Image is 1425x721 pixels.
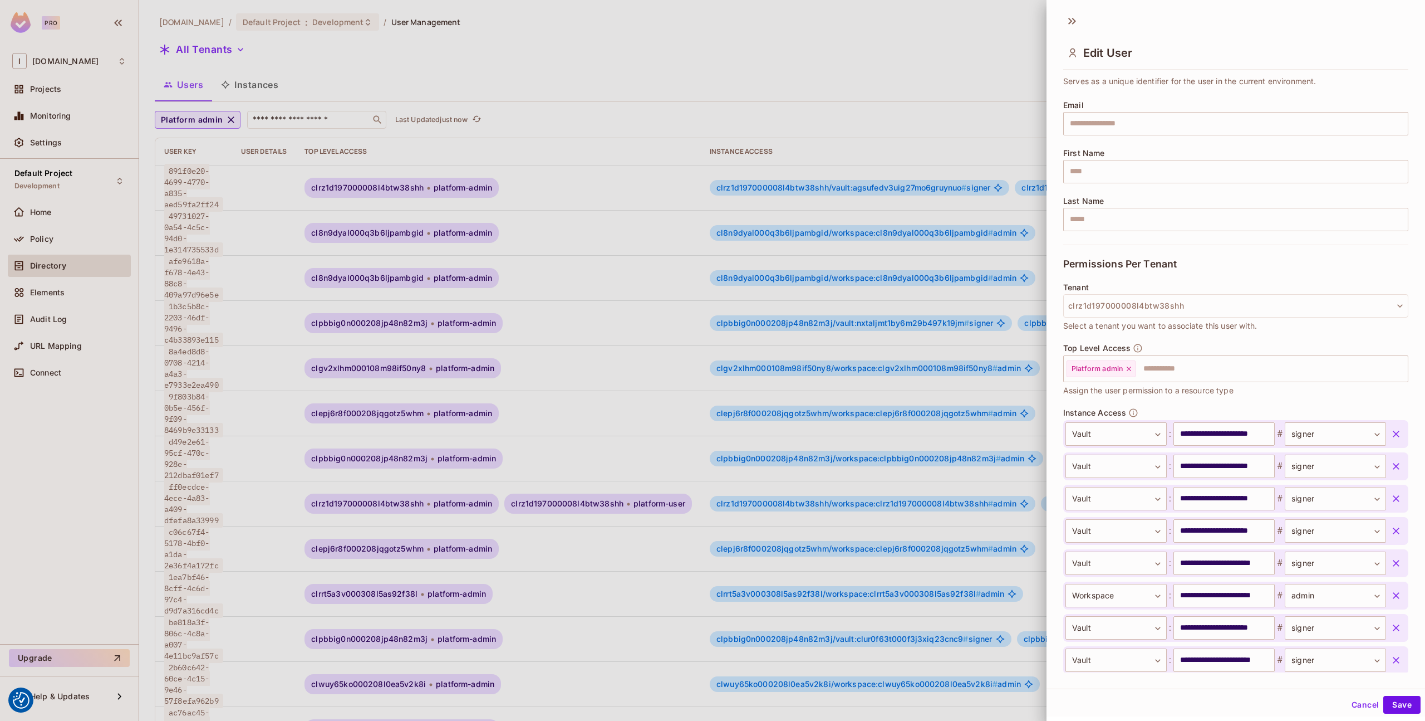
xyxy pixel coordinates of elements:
button: clrz1d197000008l4btw38shh [1063,294,1408,318]
span: Edit User [1083,46,1132,60]
div: Workspace [1065,584,1167,607]
span: Last Name [1063,197,1104,206]
div: Vault [1065,519,1167,543]
div: signer [1285,552,1386,575]
button: Open [1402,367,1404,369]
span: Tenant [1063,283,1089,292]
button: Save [1383,696,1421,714]
span: : [1167,589,1173,602]
div: signer [1285,649,1386,672]
span: : [1167,557,1173,570]
span: : [1167,492,1173,505]
span: # [1275,654,1285,667]
div: Vault [1065,552,1167,575]
span: : [1167,427,1173,441]
div: signer [1285,422,1386,446]
div: Platform admin [1067,360,1136,377]
div: signer [1285,487,1386,510]
span: Assign the user permission to a resource type [1063,384,1234,397]
span: : [1167,621,1173,635]
span: Email [1063,101,1084,110]
span: # [1275,460,1285,473]
span: : [1167,654,1173,667]
div: Vault [1065,455,1167,478]
span: : [1167,524,1173,538]
span: # [1275,621,1285,635]
span: # [1275,492,1285,505]
div: Vault [1065,649,1167,672]
div: Vault [1065,616,1167,640]
img: Revisit consent button [13,692,30,709]
span: # [1275,524,1285,538]
span: Instance Access [1063,408,1126,417]
span: # [1275,557,1285,570]
span: Top Level Access [1063,344,1131,353]
div: signer [1285,519,1386,543]
div: signer [1285,455,1386,478]
span: # [1275,589,1285,602]
span: : [1167,460,1173,473]
button: Cancel [1347,696,1383,714]
div: signer [1285,616,1386,640]
span: Serves as a unique identifier for the user in the current environment. [1063,75,1316,87]
div: admin [1285,584,1386,607]
div: Vault [1065,487,1167,510]
div: Vault [1065,422,1167,446]
span: Platform admin [1072,364,1123,373]
span: Permissions Per Tenant [1063,259,1177,270]
button: Consent Preferences [13,692,30,709]
span: First Name [1063,149,1105,158]
span: Select a tenant you want to associate this user with. [1063,320,1257,332]
span: # [1275,427,1285,441]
